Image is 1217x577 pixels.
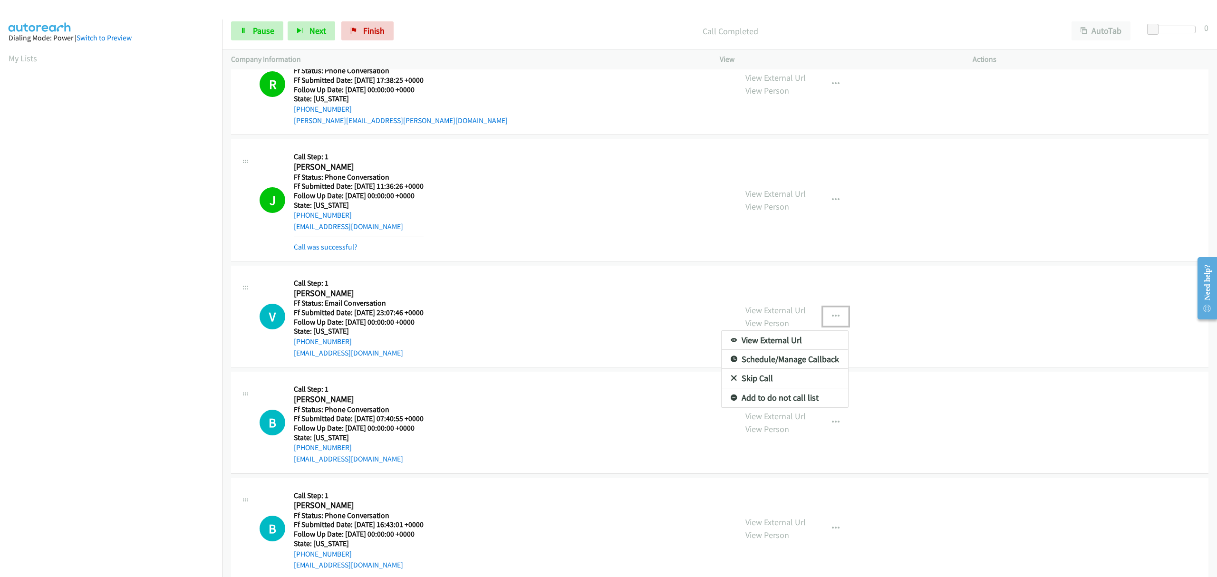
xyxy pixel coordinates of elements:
[722,350,848,369] a: Schedule/Manage Callback
[9,32,214,44] div: Dialing Mode: Power |
[1190,250,1217,326] iframe: Resource Center
[722,369,848,388] a: Skip Call
[722,331,848,350] a: View External Url
[260,516,285,541] div: The call is yet to be attempted
[77,33,132,42] a: Switch to Preview
[9,73,222,525] iframe: Dialpad
[722,388,848,407] a: Add to do not call list
[260,516,285,541] h1: B
[260,410,285,435] h1: B
[260,410,285,435] div: The call is yet to be attempted
[9,53,37,64] a: My Lists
